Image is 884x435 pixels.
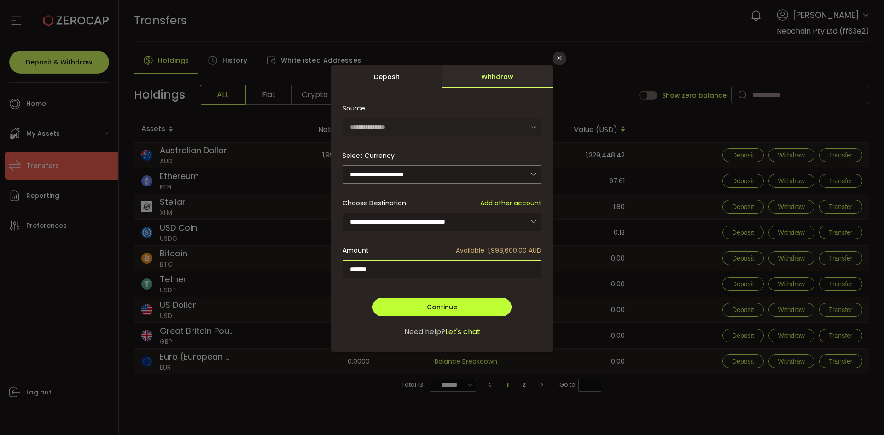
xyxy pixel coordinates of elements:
iframe: Chat Widget [838,391,884,435]
div: Withdraw [442,65,552,88]
span: Available: 1,998,600.00 AUD [456,246,541,255]
button: Continue [372,298,512,316]
button: Close [552,52,566,65]
span: Add other account [480,198,541,208]
label: Select Currency [343,151,400,160]
div: Deposit [331,65,442,88]
span: Choose Destination [343,198,406,208]
span: Source [343,99,365,117]
span: Amount [343,246,369,255]
div: dialog [331,65,552,352]
span: Continue [427,302,457,312]
span: Let's chat [445,326,480,337]
span: Need help? [404,326,445,337]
